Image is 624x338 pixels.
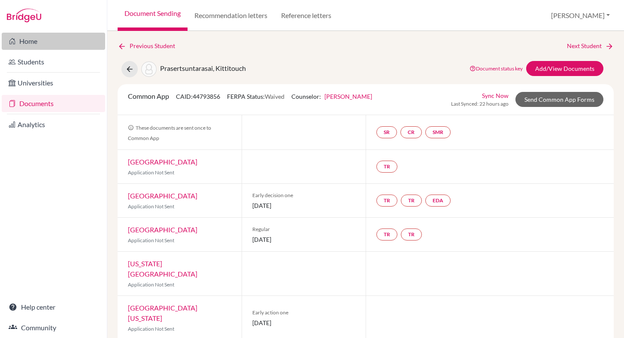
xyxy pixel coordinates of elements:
[128,259,197,278] a: [US_STATE][GEOGRAPHIC_DATA]
[470,65,523,72] a: Document status key
[265,93,285,100] span: Waived
[128,169,174,176] span: Application Not Sent
[128,203,174,210] span: Application Not Sent
[252,225,355,233] span: Regular
[160,64,246,72] span: Prasertsuntarasai, Kittitouch
[128,281,174,288] span: Application Not Sent
[376,195,397,207] a: TR
[128,237,174,244] span: Application Not Sent
[176,93,220,100] span: CAID: 44793856
[128,326,174,332] span: Application Not Sent
[128,225,197,234] a: [GEOGRAPHIC_DATA]
[2,319,105,336] a: Community
[567,41,614,51] a: Next Student
[2,298,105,316] a: Help center
[401,195,422,207] a: TR
[128,192,197,200] a: [GEOGRAPHIC_DATA]
[2,33,105,50] a: Home
[425,195,451,207] a: EDA
[291,93,372,100] span: Counselor:
[2,74,105,91] a: Universities
[547,7,614,24] button: [PERSON_NAME]
[118,41,182,51] a: Previous Student
[425,126,451,138] a: SMR
[252,201,355,210] span: [DATE]
[526,61,603,76] a: Add/View Documents
[2,95,105,112] a: Documents
[324,93,372,100] a: [PERSON_NAME]
[451,100,509,108] span: Last Synced: 22 hours ago
[128,125,211,141] span: These documents are sent once to Common App
[128,304,197,322] a: [GEOGRAPHIC_DATA][US_STATE]
[2,53,105,70] a: Students
[376,161,397,173] a: TR
[252,192,355,199] span: Early decision one
[482,91,509,100] a: Sync Now
[400,126,422,138] a: CR
[128,158,197,166] a: [GEOGRAPHIC_DATA]
[376,228,397,241] a: TR
[128,92,169,100] span: Common App
[252,309,355,317] span: Early action one
[376,126,397,138] a: SR
[7,9,41,22] img: Bridge-U
[252,235,355,244] span: [DATE]
[252,318,355,327] span: [DATE]
[227,93,285,100] span: FERPA Status:
[2,116,105,133] a: Analytics
[515,92,603,107] a: Send Common App Forms
[401,228,422,241] a: TR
